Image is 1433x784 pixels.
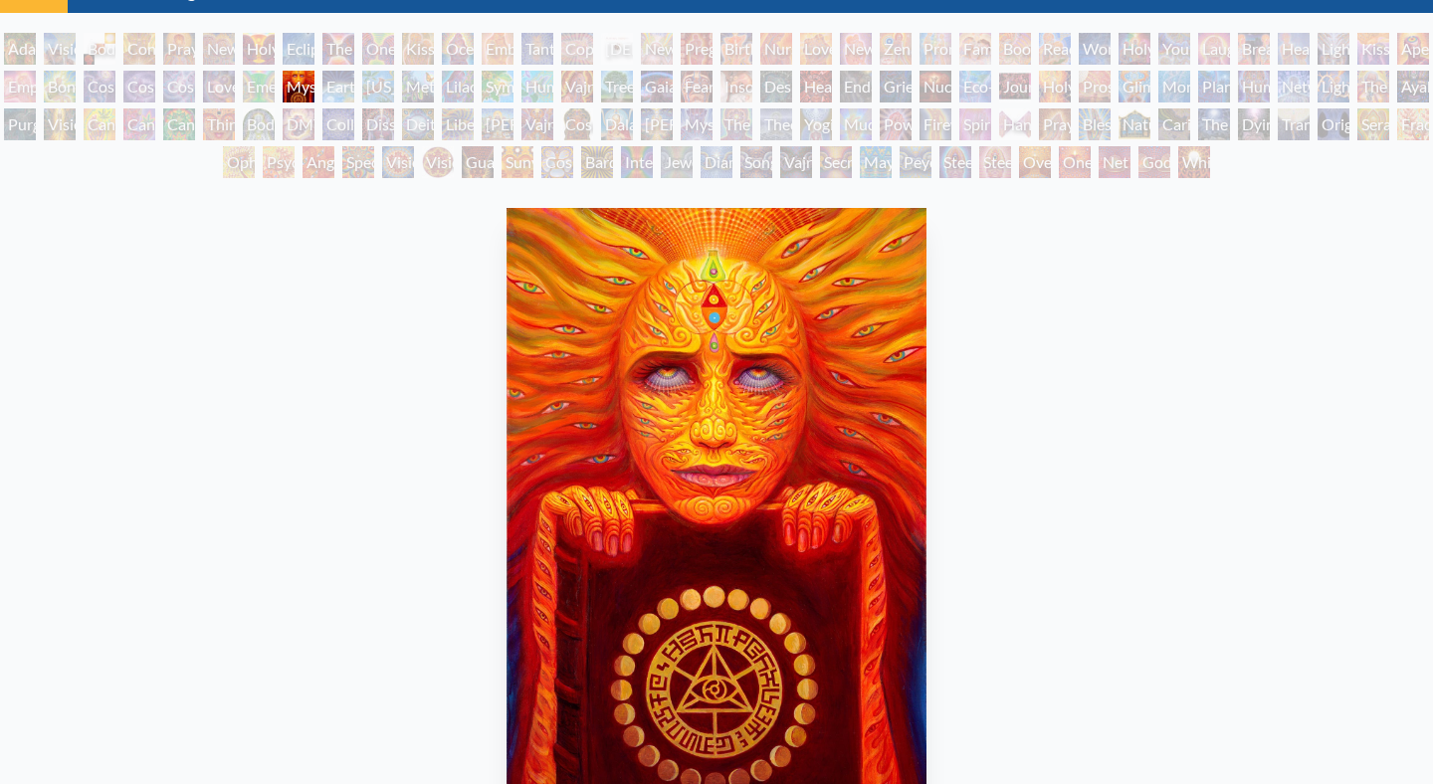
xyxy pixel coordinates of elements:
[44,108,76,140] div: Vision Tree
[1397,108,1429,140] div: Fractal Eyes
[1119,71,1150,102] div: Glimpsing the Empyrean
[283,108,314,140] div: DMT - The Spirit Molecule
[123,33,155,65] div: Contemplation
[939,146,971,178] div: Steeplehead 1
[283,33,314,65] div: Eclipse
[681,33,713,65] div: Pregnancy
[382,146,414,178] div: Vision Crystal
[641,108,673,140] div: [PERSON_NAME]
[84,108,115,140] div: Cannabis Mudra
[900,146,931,178] div: Peyote Being
[44,33,76,65] div: Visionary Origin of Language
[84,71,115,102] div: Cosmic Creativity
[1019,146,1051,178] div: Oversoul
[163,33,195,65] div: Praying
[681,108,713,140] div: Mystic Eye
[581,146,613,178] div: Bardo Being
[322,33,354,65] div: The Kiss
[1059,146,1091,178] div: One
[661,146,693,178] div: Jewel Being
[601,108,633,140] div: Dalai Lama
[880,108,912,140] div: Power to the Peaceful
[203,108,235,140] div: Third Eye Tears of Joy
[342,146,374,178] div: Spectral Lotus
[999,33,1031,65] div: Boo-boo
[402,71,434,102] div: Metamorphosis
[641,33,673,65] div: Newborn
[1278,108,1310,140] div: Transfiguration
[959,71,991,102] div: Eco-Atlas
[561,108,593,140] div: Cosmic [DEMOGRAPHIC_DATA]
[920,108,951,140] div: Firewalking
[1039,108,1071,140] div: Praying Hands
[740,146,772,178] div: Song of Vajra Being
[601,33,633,65] div: [DEMOGRAPHIC_DATA] Embryo
[1318,33,1349,65] div: Lightweaver
[1278,33,1310,65] div: Healing
[840,108,872,140] div: Mudra
[760,108,792,140] div: Theologue
[760,33,792,65] div: Nursing
[1138,146,1170,178] div: Godself
[482,108,513,140] div: [PERSON_NAME]
[203,71,235,102] div: Love is a Cosmic Force
[223,146,255,178] div: Ophanic Eyelash
[482,33,513,65] div: Embracing
[502,146,533,178] div: Sunyata
[1278,71,1310,102] div: Networks
[1198,108,1230,140] div: The Soul Finds It's Way
[681,71,713,102] div: Fear
[362,108,394,140] div: Dissectional Art for Tool's Lateralus CD
[362,71,394,102] div: [US_STATE] Song
[880,71,912,102] div: Grieving
[521,71,553,102] div: Humming Bird
[860,146,892,178] div: Mayan Being
[1198,33,1230,65] div: Laughing Man
[521,108,553,140] div: Vajra Guru
[1397,33,1429,65] div: Aperture
[979,146,1011,178] div: Steeplehead 2
[4,71,36,102] div: Empowerment
[1318,108,1349,140] div: Original Face
[422,146,454,178] div: Vision [PERSON_NAME]
[1238,33,1270,65] div: Breathing
[840,33,872,65] div: New Family
[561,33,593,65] div: Copulating
[999,71,1031,102] div: Journey of the Wounded Healer
[1318,71,1349,102] div: Lightworker
[1039,33,1071,65] div: Reading
[1119,33,1150,65] div: Holy Family
[720,71,752,102] div: Insomnia
[800,71,832,102] div: Headache
[521,33,553,65] div: Tantra
[1158,71,1190,102] div: Monochord
[1357,71,1389,102] div: The Shulgins and their Alchemical Angels
[44,71,76,102] div: Bond
[442,33,474,65] div: Ocean of Love Bliss
[163,108,195,140] div: Cannabacchus
[4,33,36,65] div: Adam & Eve
[4,108,36,140] div: Purging
[820,146,852,178] div: Secret Writing Being
[84,33,115,65] div: Body, Mind, Spirit
[442,108,474,140] div: Liberation Through Seeing
[243,71,275,102] div: Emerald Grail
[163,71,195,102] div: Cosmic Lovers
[760,71,792,102] div: Despair
[1357,33,1389,65] div: Kiss of the [MEDICAL_DATA]
[920,71,951,102] div: Nuclear Crucifixion
[720,108,752,140] div: The Seer
[283,71,314,102] div: Mysteriosa 2
[1158,108,1190,140] div: Caring
[1238,71,1270,102] div: Human Geometry
[362,33,394,65] div: One Taste
[482,71,513,102] div: Symbiosis: Gall Wasp & Oak Tree
[402,108,434,140] div: Deities & Demons Drinking from the Milky Pool
[203,33,235,65] div: New Man New Woman
[462,146,494,178] div: Guardian of Infinite Vision
[920,33,951,65] div: Promise
[1119,108,1150,140] div: Nature of Mind
[800,33,832,65] div: Love Circuit
[1198,71,1230,102] div: Planetary Prayers
[123,71,155,102] div: Cosmic Artist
